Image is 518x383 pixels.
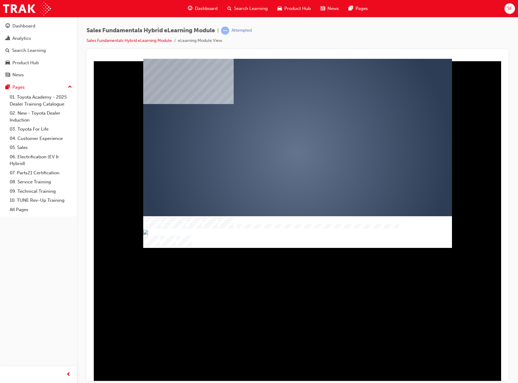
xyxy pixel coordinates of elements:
div: Attempted [232,28,252,33]
a: Search Learning [2,45,74,56]
a: search-iconSearch Learning [223,2,273,15]
a: 04. Customer Experience [7,134,74,143]
span: | [217,27,219,34]
a: pages-iconPages [344,2,373,15]
div: Search Learning [12,47,46,54]
span: search-icon [5,48,10,53]
a: 01. Toyota Academy - 2025 Dealer Training Catalogue [7,93,74,109]
img: Trak [3,2,51,15]
span: guage-icon [5,24,10,29]
a: 03. Toyota For Life [7,125,74,134]
a: 05. Sales [7,143,74,152]
span: news-icon [5,72,10,78]
span: prev-icon [66,371,71,378]
a: Analytics [2,33,74,44]
span: news-icon [321,5,325,12]
a: Product Hub [2,57,74,68]
a: Sales Fundamentals Hybrid eLearning Module [87,38,172,43]
button: Pages [2,82,74,93]
span: search-icon [227,5,232,12]
span: Sales Fundamentals Hybrid eLearning Module [87,27,215,34]
span: Search Learning [234,5,268,12]
a: 02. New - Toyota Dealer Induction [7,109,74,125]
a: Dashboard [2,21,74,32]
span: guage-icon [188,5,192,12]
a: 08. Service Training [7,177,74,187]
img: Thumb.png [52,171,361,176]
div: Analytics [12,35,31,42]
a: 10. TUNE Rev-Up Training [7,196,74,205]
a: News [2,69,74,81]
span: Dashboard [195,5,218,12]
span: pages-icon [349,5,353,12]
span: car-icon [277,5,282,12]
a: 07. Parts21 Certification [7,168,74,178]
div: Dashboard [12,23,35,30]
span: chart-icon [5,36,10,41]
span: SF [507,5,512,12]
div: Progress, Slide 1 of 10 [52,171,361,176]
a: 09. Technical Training [7,187,74,196]
div: News [12,71,24,78]
span: up-icon [68,83,72,91]
span: News [327,5,339,12]
span: car-icon [5,60,10,66]
a: 06. Electrification (EV & Hybrid) [7,152,74,168]
a: car-iconProduct Hub [273,2,316,15]
button: SF [504,3,515,14]
span: pages-icon [5,85,10,90]
a: All Pages [7,205,74,214]
li: eLearning Module View [178,37,222,44]
div: Pages [12,84,25,91]
a: news-iconNews [316,2,344,15]
button: DashboardAnalyticsSearch LearningProduct HubNews [2,19,74,82]
a: guage-iconDashboard [183,2,223,15]
span: learningRecordVerb_ATTEMPT-icon [221,27,229,35]
div: Product Hub [12,59,39,66]
span: Product Hub [284,5,311,12]
span: Pages [355,5,368,12]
